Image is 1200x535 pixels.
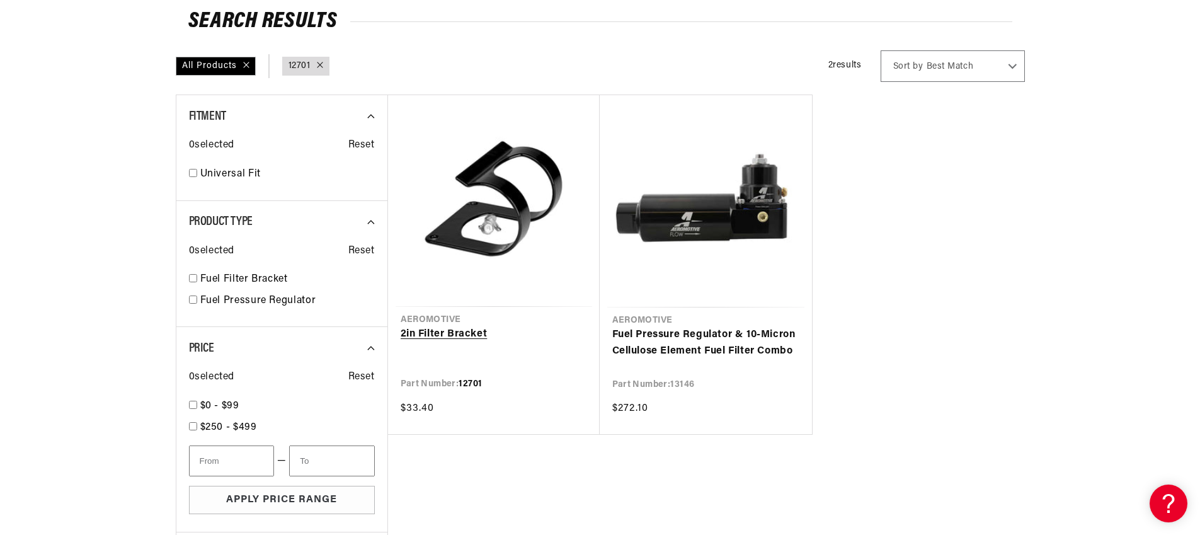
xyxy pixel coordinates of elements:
[881,50,1025,82] select: Sort by
[348,137,375,154] span: Reset
[189,243,234,260] span: 0 selected
[189,369,234,386] span: 0 selected
[200,401,239,411] span: $0 - $99
[200,422,257,432] span: $250 - $499
[189,342,214,355] span: Price
[189,216,253,228] span: Product Type
[401,326,587,343] a: 2in Filter Bracket
[612,327,799,359] a: Fuel Pressure Regulator & 10-Micron Cellulose Element Fuel Filter Combo
[289,446,374,476] input: To
[200,166,375,183] a: Universal Fit
[200,293,375,309] a: Fuel Pressure Regulator
[189,486,375,514] button: Apply Price Range
[277,453,287,469] span: —
[348,369,375,386] span: Reset
[348,243,375,260] span: Reset
[176,57,256,76] div: All Products
[188,12,1012,32] h2: Search Results
[189,110,226,123] span: Fitment
[289,59,311,73] a: 12701
[189,446,274,476] input: From
[189,137,234,154] span: 0 selected
[893,60,923,73] span: Sort by
[200,272,375,288] a: Fuel Filter Bracket
[828,60,862,70] span: 2 results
